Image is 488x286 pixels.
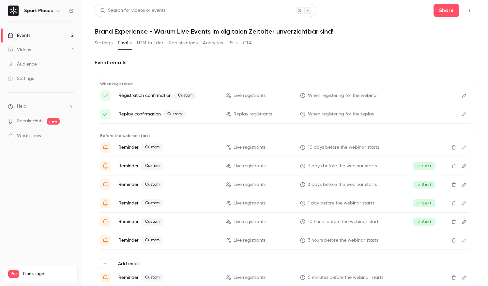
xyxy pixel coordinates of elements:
[449,198,459,208] button: Delete
[234,163,266,170] span: Live registrants
[17,132,41,139] span: What's new
[23,271,73,277] span: Plan usage
[434,4,459,17] button: Share
[449,161,459,171] button: Delete
[141,199,163,207] span: Custom
[169,38,198,48] button: Registrations
[118,199,218,207] p: Reminder
[118,261,140,267] label: Add email
[308,181,377,188] span: 3 days before the webinar starts
[47,118,60,125] span: new
[459,109,469,119] button: Edit
[118,218,218,226] p: Reminder
[24,8,53,14] h6: Spark Places
[308,237,378,244] span: 3 hours before the webinar starts
[234,92,266,99] span: Live registrants
[8,75,34,82] div: Settings
[100,7,165,14] div: Search for videos or events
[413,162,435,170] span: Sent
[459,272,469,283] button: Edit
[95,27,475,35] h1: Brand Experience - Warum Live Events im digitalen Zeitalter unverzichtbar sind!
[459,198,469,208] button: Edit
[100,109,469,119] li: Deine Anmeldung zum Webinar „Brand Experience – Warum Live Events im digitalen Zeitalter unverzic...
[95,38,113,48] button: Settings
[118,274,218,281] p: Reminder
[449,179,459,190] button: Delete
[308,163,377,170] span: 7 days before the webinar starts
[8,47,31,53] div: Videos
[137,38,163,48] button: UTM builder
[141,274,163,281] span: Custom
[413,218,435,226] span: Sent
[118,143,218,151] p: Reminder
[308,218,380,225] span: 10 hours before the webinar starts
[459,142,469,153] button: Edit
[100,272,469,283] li: Heute ist es so weit – dein exklusives Webinar startet in Kürze!
[203,38,223,48] button: Analytics
[234,237,266,244] span: Live registrants
[100,90,469,101] li: Du bist dabei! So holst du das Meiste aus unserem Webinar.
[141,218,163,226] span: Custom
[308,111,374,118] span: When registering for the replay
[100,198,469,208] li: Bist du bereit? In wenigen Stunden starten wir gemeinsam!
[308,274,383,281] span: 5 minutes before the webinar starts
[118,162,218,170] p: Reminder
[8,6,19,16] img: Spark Places
[243,38,252,48] button: CTA
[234,274,266,281] span: Live registrants
[8,32,30,39] div: Events
[459,179,469,190] button: Edit
[17,118,43,125] a: SpeakerHub
[163,110,186,118] span: Custom
[413,199,435,207] span: Sent
[234,181,266,188] span: Live registrants
[449,272,459,283] button: Delete
[118,236,218,244] p: Reminder
[141,181,163,188] span: Custom
[141,162,163,170] span: Custom
[308,144,379,151] span: 10 days before the webinar starts
[95,59,475,67] h2: Event emails
[174,92,196,99] span: Custom
[141,143,163,151] span: Custom
[100,81,469,86] p: When registered
[234,111,272,118] span: Replay registrants
[100,161,469,171] li: Bist du bereit? In wenigen Tagen starten wir gemeinsam!
[8,270,19,278] span: Pro
[449,142,459,153] button: Delete
[100,142,469,153] li: Bist du bereit? In wenigen Tagen starten wir gemeinsam!
[100,217,469,227] li: Heute ist es so weit – dein exklusives Webinar startet in Kürze!
[459,217,469,227] button: Edit
[118,181,218,188] p: Reminder
[234,218,266,225] span: Live registrants
[234,144,266,151] span: Live registrants
[17,103,26,110] span: Help
[449,217,459,227] button: Delete
[118,92,218,99] p: Registration confirmation
[100,133,469,138] p: Before the webinar starts
[308,200,374,207] span: 1 day before the webinar starts
[449,235,459,246] button: Delete
[459,161,469,171] button: Edit
[308,92,378,99] span: When registering for the webinar
[100,235,469,246] li: Heute ist es so weit – dein exklusives Webinar startet in Kürze!
[234,200,266,207] span: Live registrants
[8,61,37,68] div: Audience
[459,235,469,246] button: Edit
[8,103,74,110] li: help-dropdown-opener
[228,38,238,48] button: Polls
[118,38,131,48] button: Emails
[118,110,218,118] p: Replay confirmation
[459,90,469,101] button: Edit
[100,179,469,190] li: Bist du bereit? In wenigen Tagen starten wir gemeinsam!
[141,236,163,244] span: Custom
[413,181,435,188] span: Sent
